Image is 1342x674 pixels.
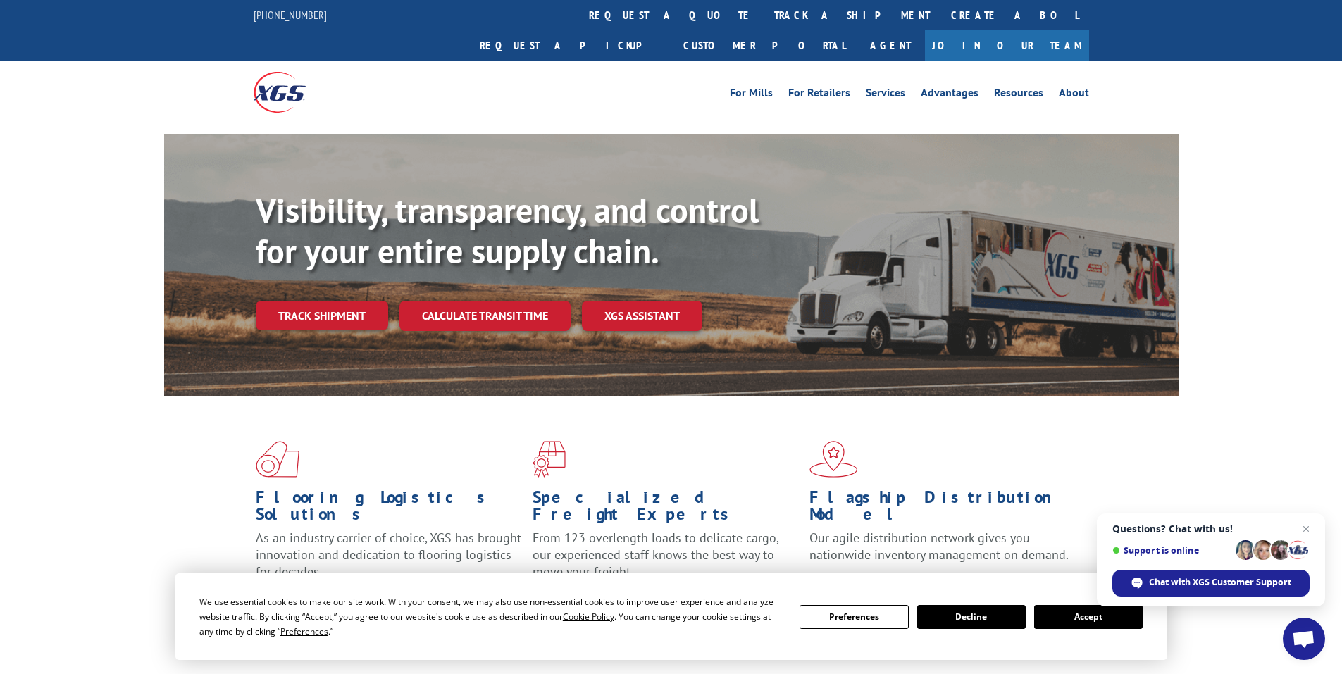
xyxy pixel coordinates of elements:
[809,489,1076,530] h1: Flagship Distribution Model
[788,87,850,103] a: For Retailers
[800,605,908,629] button: Preferences
[399,301,571,331] a: Calculate transit time
[175,573,1167,660] div: Cookie Consent Prompt
[1149,576,1291,589] span: Chat with XGS Customer Support
[1283,618,1325,660] a: Open chat
[809,441,858,478] img: xgs-icon-flagship-distribution-model-red
[533,441,566,478] img: xgs-icon-focused-on-flooring-red
[256,489,522,530] h1: Flooring Logistics Solutions
[1034,605,1143,629] button: Accept
[469,30,673,61] a: Request a pickup
[730,87,773,103] a: For Mills
[809,530,1069,563] span: Our agile distribution network gives you nationwide inventory management on demand.
[866,87,905,103] a: Services
[256,441,299,478] img: xgs-icon-total-supply-chain-intelligence-red
[256,530,521,580] span: As an industry carrier of choice, XGS has brought innovation and dedication to flooring logistics...
[280,625,328,637] span: Preferences
[921,87,978,103] a: Advantages
[254,8,327,22] a: [PHONE_NUMBER]
[1112,545,1231,556] span: Support is online
[856,30,925,61] a: Agent
[533,530,799,592] p: From 123 overlength loads to delicate cargo, our experienced staff knows the best way to move you...
[917,605,1026,629] button: Decline
[256,301,388,330] a: Track shipment
[199,594,783,639] div: We use essential cookies to make our site work. With your consent, we may also use non-essential ...
[925,30,1089,61] a: Join Our Team
[1059,87,1089,103] a: About
[1112,570,1310,597] span: Chat with XGS Customer Support
[1112,523,1310,535] span: Questions? Chat with us!
[563,611,614,623] span: Cookie Policy
[533,489,799,530] h1: Specialized Freight Experts
[673,30,856,61] a: Customer Portal
[256,188,759,273] b: Visibility, transparency, and control for your entire supply chain.
[994,87,1043,103] a: Resources
[582,301,702,331] a: XGS ASSISTANT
